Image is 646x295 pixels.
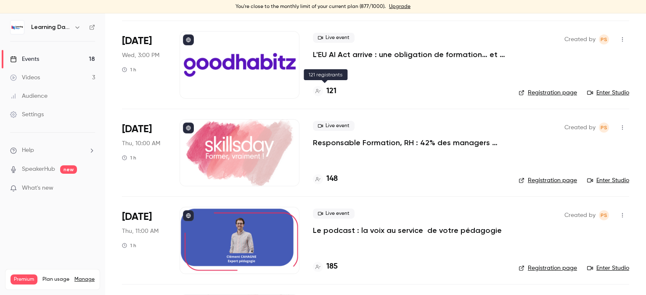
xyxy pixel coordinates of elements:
[389,3,410,10] a: Upgrade
[42,276,69,283] span: Plan usage
[564,123,596,133] span: Created by
[587,264,629,272] a: Enter Studio
[313,50,505,60] a: L'EU AI Act arrive : une obligation de formation… et une opportunité stratégique pour votre entre...
[34,49,41,55] img: tab_domain_overview_orange.svg
[326,173,338,185] h4: 148
[313,121,355,131] span: Live event
[313,33,355,43] span: Live event
[587,176,629,185] a: Enter Studio
[74,276,95,283] a: Manage
[122,207,166,274] div: Oct 9 Thu, 11:00 AM (Europe/Paris)
[10,92,48,100] div: Audience
[60,165,77,174] span: new
[587,89,629,97] a: Enter Studio
[122,242,136,249] div: 1 h
[11,274,37,285] span: Premium
[601,123,607,133] span: PS
[22,165,55,174] a: SpeakerHub
[326,261,338,272] h4: 185
[564,34,596,44] span: Created by
[122,154,136,161] div: 1 h
[519,176,577,185] a: Registration page
[122,51,159,60] span: Wed, 3:00 PM
[122,66,136,73] div: 1 h
[122,119,166,186] div: Oct 9 Thu, 10:00 AM (Europe/Paris)
[313,261,338,272] a: 185
[31,23,71,31] h6: Learning Days
[601,34,607,44] span: PS
[10,73,40,82] div: Videos
[313,209,355,219] span: Live event
[599,123,609,133] span: Prad Selvarajah
[601,210,607,220] span: PS
[313,138,505,148] a: Responsable Formation, RH : 42% des managers vous ignorent. Que faites-vous ?
[326,86,336,97] h4: 121
[599,210,609,220] span: Prad Selvarajah
[24,13,41,20] div: v 4.0.25
[22,22,95,29] div: Domaine: [DOMAIN_NAME]
[10,146,95,155] li: help-dropdown-opener
[519,89,577,97] a: Registration page
[105,50,129,55] div: Mots-clés
[122,139,160,148] span: Thu, 10:00 AM
[122,210,152,224] span: [DATE]
[22,146,34,155] span: Help
[313,173,338,185] a: 148
[564,210,596,220] span: Created by
[43,50,65,55] div: Domaine
[11,21,24,34] img: Learning Days
[10,110,44,119] div: Settings
[13,22,20,29] img: website_grey.svg
[122,123,152,136] span: [DATE]
[122,34,152,48] span: [DATE]
[599,34,609,44] span: Prad Selvarajah
[85,185,95,192] iframe: Noticeable Trigger
[122,227,159,235] span: Thu, 11:00 AM
[519,264,577,272] a: Registration page
[10,55,39,63] div: Events
[313,225,502,235] a: Le podcast : la voix au service de votre pédagogie
[95,49,102,55] img: tab_keywords_by_traffic_grey.svg
[22,184,53,193] span: What's new
[122,31,166,98] div: Oct 8 Wed, 3:00 PM (Europe/Paris)
[13,13,20,20] img: logo_orange.svg
[313,86,336,97] a: 121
